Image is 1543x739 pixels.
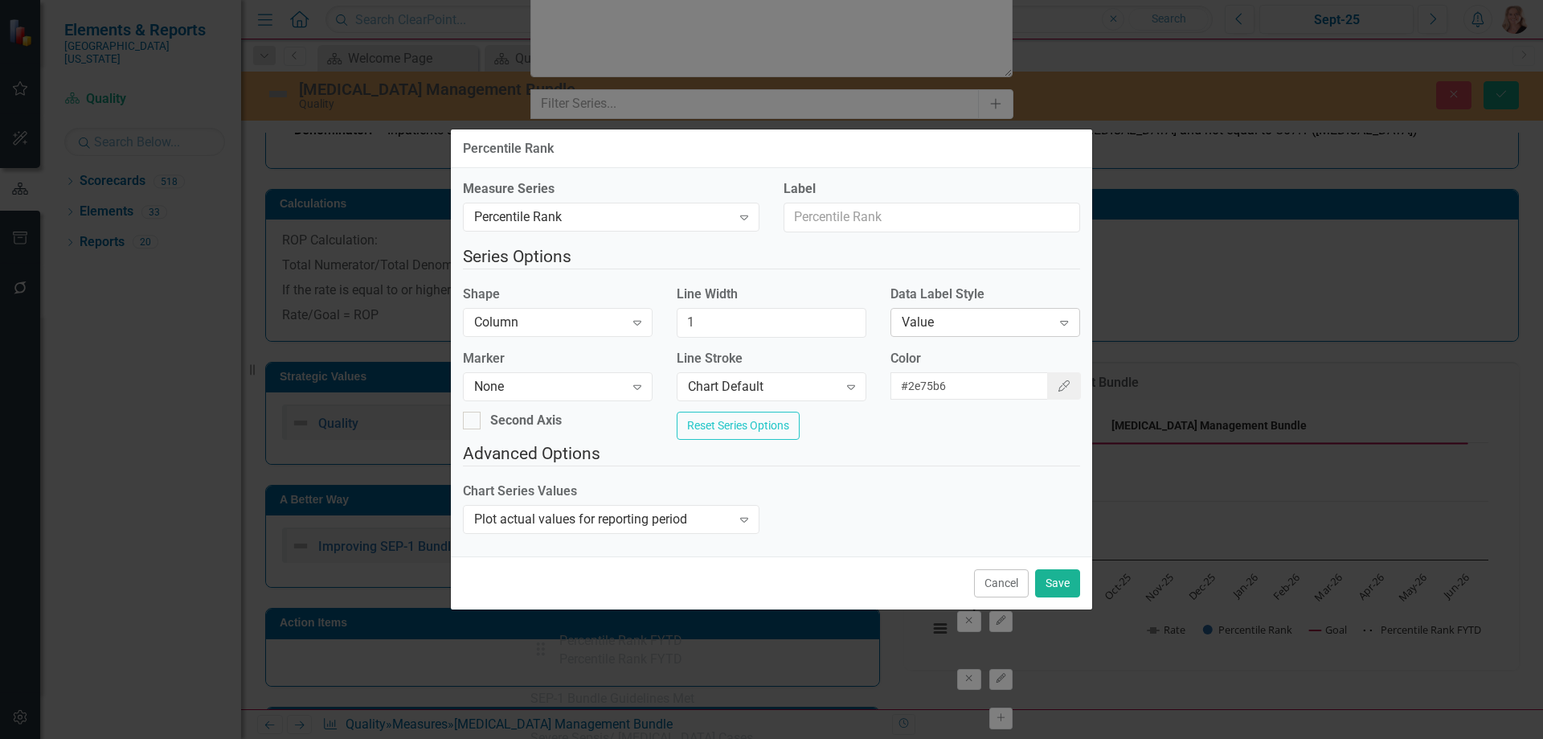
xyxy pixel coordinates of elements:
div: Plot actual values for reporting period [474,511,731,529]
legend: Advanced Options [463,441,1080,466]
div: Column [474,314,624,332]
label: Shape [463,285,653,304]
legend: Series Options [463,244,1080,269]
label: Label [784,180,1080,199]
input: Chart Default [890,372,1049,400]
input: Percentile Rank [784,203,1080,232]
div: Percentile Rank [463,142,554,156]
button: Cancel [974,569,1029,597]
label: Color [890,350,1080,368]
div: Percentile Rank [474,208,731,227]
label: Chart Series Values [463,482,759,501]
label: Measure Series [463,180,759,199]
div: None [474,377,624,396]
div: Chart Default [688,377,838,396]
label: Marker [463,350,653,368]
div: Second Axis [490,412,562,430]
label: Line Width [677,285,866,304]
label: Line Stroke [677,350,866,368]
label: Data Label Style [890,285,1080,304]
button: Save [1035,569,1080,597]
button: Reset Series Options [677,412,800,440]
div: Value [902,314,1052,332]
input: Chart Default [677,308,866,338]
